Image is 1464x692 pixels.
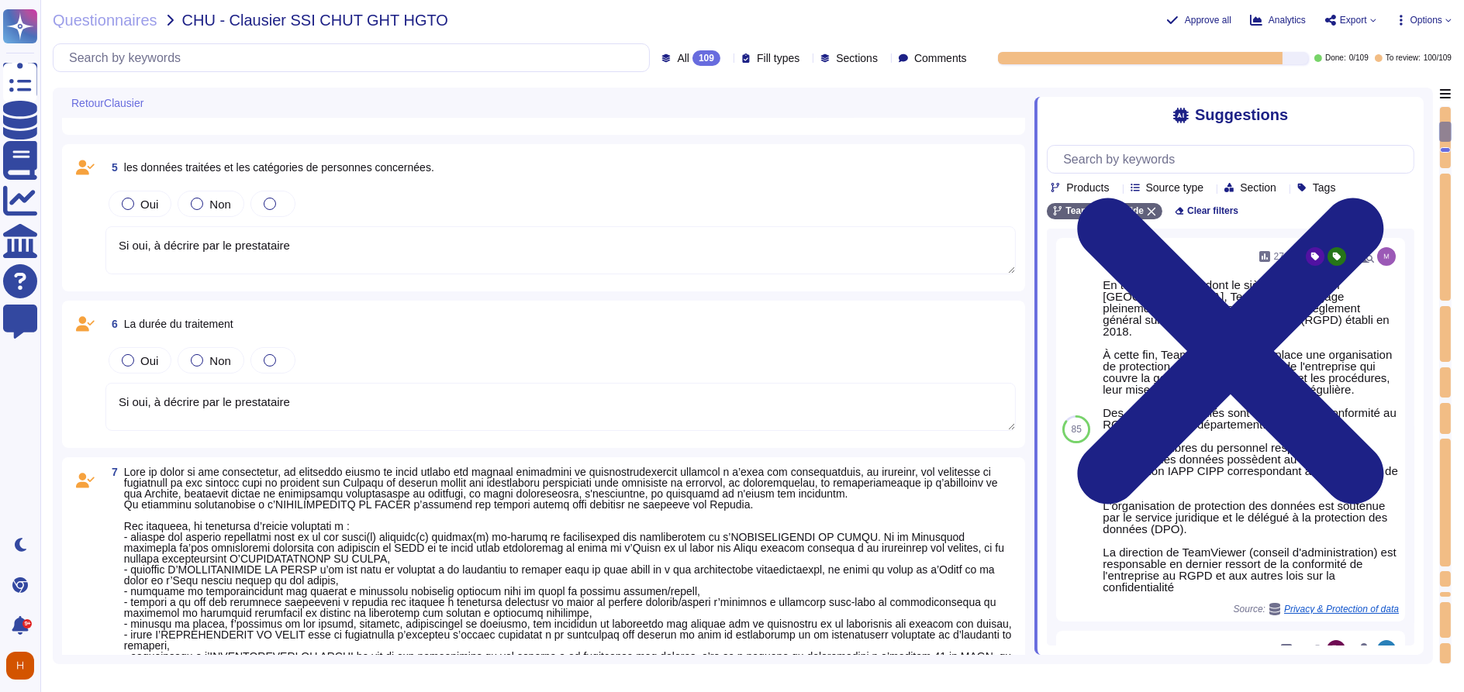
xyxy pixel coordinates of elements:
[182,12,448,28] span: CHU - Clausier SSI CHUT GHT HGTO
[71,98,143,108] span: RetourClausier
[1386,54,1421,62] span: To review:
[692,50,720,66] div: 109
[1296,645,1306,654] span: 40
[105,383,1016,431] textarea: Si oui, à décrire par le prestataire
[1166,14,1231,26] button: Approve all
[209,354,231,367] span: Non
[3,649,45,683] button: user
[1055,146,1414,173] input: Search by keywords
[1340,15,1367,25] span: Export
[124,161,434,174] span: les données traitées et les catégories de personnes concernées.
[836,53,878,64] span: Sections
[1349,54,1369,62] span: 0 / 109
[105,226,1016,274] textarea: Si oui, à décrire par le prestataire
[22,619,32,628] div: 9+
[140,354,158,367] span: Oui
[1410,15,1442,25] span: Options
[124,318,233,330] span: La durée du traitement
[1325,54,1346,62] span: Done:
[105,466,118,477] span: 7
[105,162,118,173] span: 5
[1185,15,1231,25] span: Approve all
[1269,15,1306,25] span: Analytics
[1284,604,1399,614] span: Privacy & Protection of data
[1377,247,1396,266] img: user
[61,44,649,71] input: Search by keywords
[105,318,118,329] span: 6
[1377,640,1396,659] img: user
[53,12,157,28] span: Questionnaires
[757,53,799,64] span: Fill types
[140,198,158,211] span: Oui
[6,652,34,680] img: user
[1234,603,1399,615] span: Source:
[209,198,231,211] span: Non
[914,53,967,64] span: Comments
[677,53,689,64] span: All
[1424,54,1452,62] span: 100 / 109
[1250,14,1306,26] button: Analytics
[1072,425,1082,434] span: 85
